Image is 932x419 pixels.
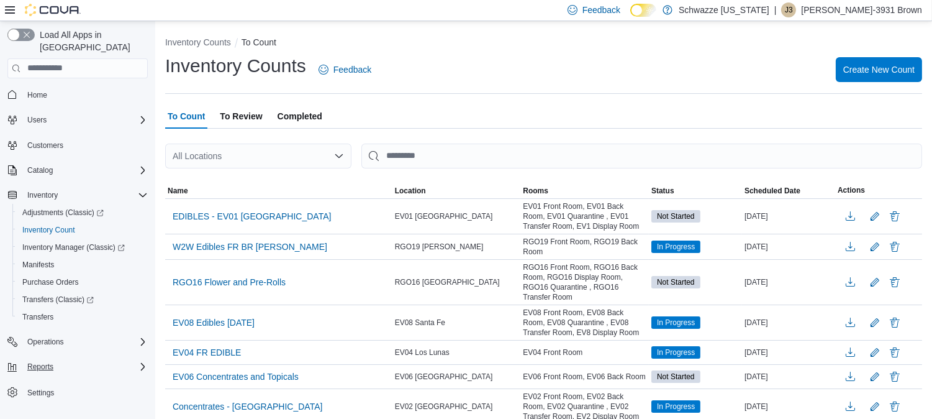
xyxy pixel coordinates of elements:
button: Location [392,183,521,198]
button: Edit count details [867,343,882,362]
div: RGO16 Front Room, RGO16 Back Room, RGO16 Display Room, RGO16 Quarantine , RGO16 Transfer Room [520,260,649,305]
span: EV08 Edibles [DATE] [173,316,255,329]
a: Transfers (Classic) [17,292,99,307]
span: In Progress [651,316,700,329]
div: [DATE] [742,209,835,224]
div: EV06 Front Room, EV06 Back Room [520,369,649,384]
span: RGO16 [GEOGRAPHIC_DATA] [395,277,500,287]
span: Scheduled Date [744,186,800,196]
span: EV02 [GEOGRAPHIC_DATA] [395,402,493,412]
button: Status [649,183,742,198]
span: Rooms [523,186,548,196]
span: EV06 Concentrates and Topicals [173,371,299,383]
span: Purchase Orders [22,277,79,287]
a: Manifests [17,257,59,272]
span: Not Started [651,276,700,288]
img: Cova [25,4,81,16]
span: Customers [27,140,63,150]
button: W2W Edibles FR BR [PERSON_NAME] [168,237,332,256]
span: Actions [838,185,865,195]
span: Users [27,115,47,125]
a: Purchase Orders [17,275,84,290]
button: Users [22,113,52,127]
div: [DATE] [742,345,835,360]
span: In Progress [651,241,700,253]
button: Edit count details [867,397,882,416]
span: Users [22,113,148,127]
span: Not Started [651,371,700,383]
span: EV08 Santa Fe [395,318,445,328]
a: Feedback [314,57,376,82]
span: Manifests [17,257,148,272]
button: EV08 Edibles [DATE] [168,313,260,332]
span: Load All Apps in [GEOGRAPHIC_DATA] [35,29,148,53]
a: Settings [22,385,59,400]
span: Feedback [333,63,371,76]
button: Transfers [12,308,153,326]
span: Operations [22,334,148,349]
span: EV04 Los Lunas [395,348,450,357]
span: Transfers (Classic) [22,295,94,305]
button: Open list of options [334,151,344,161]
span: W2W Edibles FR BR [PERSON_NAME] [173,241,327,253]
a: Adjustments (Classic) [12,204,153,221]
span: Adjustments (Classic) [17,205,148,220]
button: Name [165,183,392,198]
a: Inventory Count [17,223,80,237]
button: Manifests [12,256,153,274]
span: Catalog [27,165,53,175]
button: EV06 Concentrates and Topicals [168,367,304,386]
span: Home [27,90,47,100]
span: In Progress [657,401,695,412]
span: Home [22,87,148,103]
button: Scheduled Date [742,183,835,198]
span: Inventory [27,190,58,200]
span: Transfers [22,312,53,322]
a: Home [22,88,52,103]
button: Customers [2,136,153,154]
button: Delete [887,209,902,224]
span: Settings [27,388,54,398]
button: Inventory [22,188,63,203]
button: Home [2,86,153,104]
span: Not Started [651,210,700,223]
button: RGO16 Flower and Pre-Rolls [168,273,291,292]
a: Transfers (Classic) [12,291,153,308]
nav: An example of EuiBreadcrumbs [165,36,922,51]
button: Delete [887,315,902,330]
button: Create New Count [836,57,922,82]
span: In Progress [651,346,700,359]
button: Delete [887,275,902,290]
button: Purchase Orders [12,274,153,291]
span: Inventory [22,188,148,203]
button: Edit count details [867,313,882,332]
button: Catalog [22,163,58,178]
p: | [774,2,777,17]
button: Catalog [2,162,153,179]
button: Rooms [520,183,649,198]
p: [PERSON_NAME]-3931 Brown [801,2,922,17]
div: EV01 Front Room, EV01 Back Room, EV01 Quarantine , EV01 Transfer Room, EV1 Display Room [520,199,649,234]
button: To Count [242,37,276,47]
span: EDIBLES - EV01 [GEOGRAPHIC_DATA] [173,210,331,223]
span: RGO19 [PERSON_NAME] [395,242,484,252]
span: Concentrates - [GEOGRAPHIC_DATA] [173,400,322,413]
button: Delete [887,345,902,360]
button: Edit count details [867,207,882,226]
button: Users [2,111,153,129]
span: EV04 FR EDIBLE [173,346,242,359]
a: Transfers [17,310,58,325]
span: EV01 [GEOGRAPHIC_DATA] [395,211,493,221]
a: Customers [22,138,68,153]
button: Reports [2,358,153,375]
span: In Progress [651,400,700,413]
span: RGO16 Flower and Pre-Rolls [173,276,286,288]
span: Customers [22,137,148,153]
span: Inventory Manager (Classic) [17,240,148,255]
div: [DATE] [742,369,835,384]
button: EV04 FR EDIBLE [168,343,247,362]
input: This is a search bar. After typing your query, hit enter to filter the results lower in the page. [361,144,922,168]
span: Transfers (Classic) [17,292,148,307]
div: [DATE] [742,275,835,290]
